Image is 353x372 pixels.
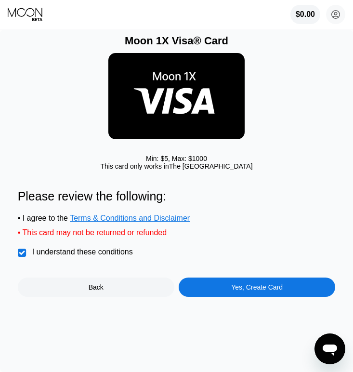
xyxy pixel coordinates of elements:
div: I understand these conditions [32,248,133,256]
div: Moon 1X Visa® Card [18,35,336,47]
div: Min: $ 5 , Max: $ 1000 [146,155,207,162]
div: This card only works in The [GEOGRAPHIC_DATA] [100,162,252,170]
span: Terms & Conditions and Disclaimer [70,214,190,222]
div: • This card may not be returned or refunded [18,228,336,237]
div: Back [18,278,174,297]
div: Yes, Create Card [179,278,335,297]
div: Yes, Create Card [231,283,283,291]
div: • I agree to the [18,214,336,223]
div:  [18,248,27,258]
iframe: Button to launch messaging window [314,333,345,364]
div: $0.00 [290,5,320,24]
div: Back [89,283,104,291]
div: $0.00 [296,10,315,19]
div: Please review the following: [18,189,336,203]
